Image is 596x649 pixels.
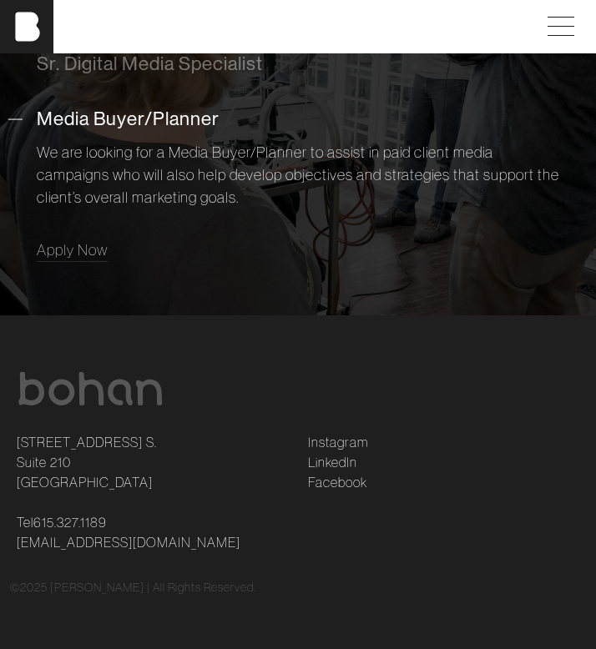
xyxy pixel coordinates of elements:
a: [EMAIL_ADDRESS][DOMAIN_NAME] [17,532,240,552]
img: bohan logo [17,372,164,405]
p: [PERSON_NAME] | All Rights Reserved. [50,579,256,596]
p: Tel [17,512,288,552]
span: Sr. Digital Media Specialist [37,53,263,74]
span: Media Buyer/Planner [37,108,220,129]
a: LinkedIn [308,452,357,472]
a: Instagram [308,432,368,452]
a: 615.327.1189 [33,512,107,532]
p: We are looking for a Media Buyer/Planner to assist in paid client media campaigns who will also h... [37,141,559,209]
a: Apply Now [37,239,108,261]
a: [STREET_ADDRESS] S.Suite 210[GEOGRAPHIC_DATA] [17,432,157,492]
a: Facebook [308,472,367,492]
span: Apply Now [37,240,108,259]
div: © 2025 [10,579,586,596]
